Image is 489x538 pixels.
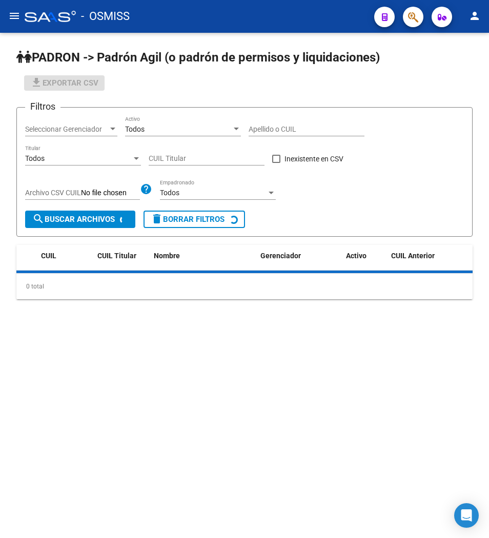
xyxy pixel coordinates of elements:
[8,10,21,22] mat-icon: menu
[346,252,366,260] span: Activo
[342,245,387,267] datatable-header-cell: Activo
[468,10,481,22] mat-icon: person
[32,215,115,224] span: Buscar Archivos
[30,76,43,89] mat-icon: file_download
[144,211,245,228] button: Borrar Filtros
[93,245,150,267] datatable-header-cell: CUIL Titular
[151,215,225,224] span: Borrar Filtros
[41,252,56,260] span: CUIL
[154,252,180,260] span: Nombre
[30,78,98,88] span: Exportar CSV
[151,213,163,225] mat-icon: delete
[125,125,145,133] span: Todos
[256,245,342,267] datatable-header-cell: Gerenciador
[391,252,435,260] span: CUIL Anterior
[25,154,45,162] span: Todos
[454,503,479,528] div: Open Intercom Messenger
[32,213,45,225] mat-icon: search
[25,211,135,228] button: Buscar Archivos
[25,125,108,134] span: Seleccionar Gerenciador
[25,99,60,114] h3: Filtros
[97,252,136,260] span: CUIL Titular
[81,189,140,198] input: Archivo CSV CUIL
[160,189,179,197] span: Todos
[81,5,130,28] span: - OSMISS
[387,245,473,267] datatable-header-cell: CUIL Anterior
[140,183,152,195] mat-icon: help
[150,245,256,267] datatable-header-cell: Nombre
[37,245,93,267] datatable-header-cell: CUIL
[16,50,380,65] span: PADRON -> Padrón Agil (o padrón de permisos y liquidaciones)
[16,274,473,299] div: 0 total
[24,75,105,91] button: Exportar CSV
[260,252,301,260] span: Gerenciador
[284,153,343,165] span: Inexistente en CSV
[25,189,81,197] span: Archivo CSV CUIL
